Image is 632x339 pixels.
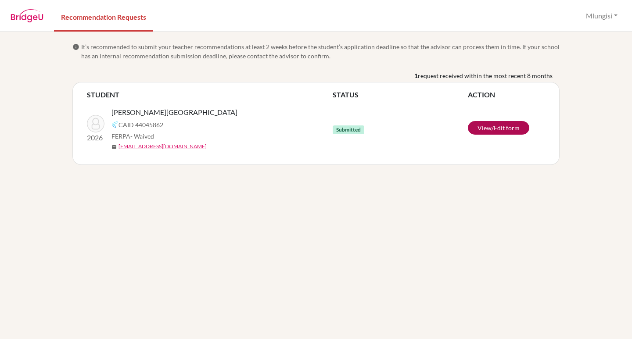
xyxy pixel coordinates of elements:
[111,121,118,128] img: Common App logo
[418,71,553,80] span: request received within the most recent 8 months
[81,42,560,61] span: It’s recommended to submit your teacher recommendations at least 2 weeks before the student’s app...
[118,143,207,150] a: [EMAIL_ADDRESS][DOMAIN_NAME]
[468,121,529,135] a: View/Edit form
[333,125,364,134] span: Submitted
[111,132,154,141] span: FERPA
[87,89,333,100] th: STUDENT
[333,89,468,100] th: STATUS
[118,120,163,129] span: CAID 44045862
[54,1,153,32] a: Recommendation Requests
[111,107,237,118] span: [PERSON_NAME][GEOGRAPHIC_DATA]
[582,7,621,24] button: Mlungisi
[468,89,545,100] th: ACTION
[72,43,79,50] span: info
[414,71,418,80] b: 1
[111,144,117,150] span: mail
[87,115,104,132] img: Malave, Santiago
[87,132,104,143] p: 2026
[11,9,43,22] img: BridgeU logo
[130,132,154,140] span: - Waived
